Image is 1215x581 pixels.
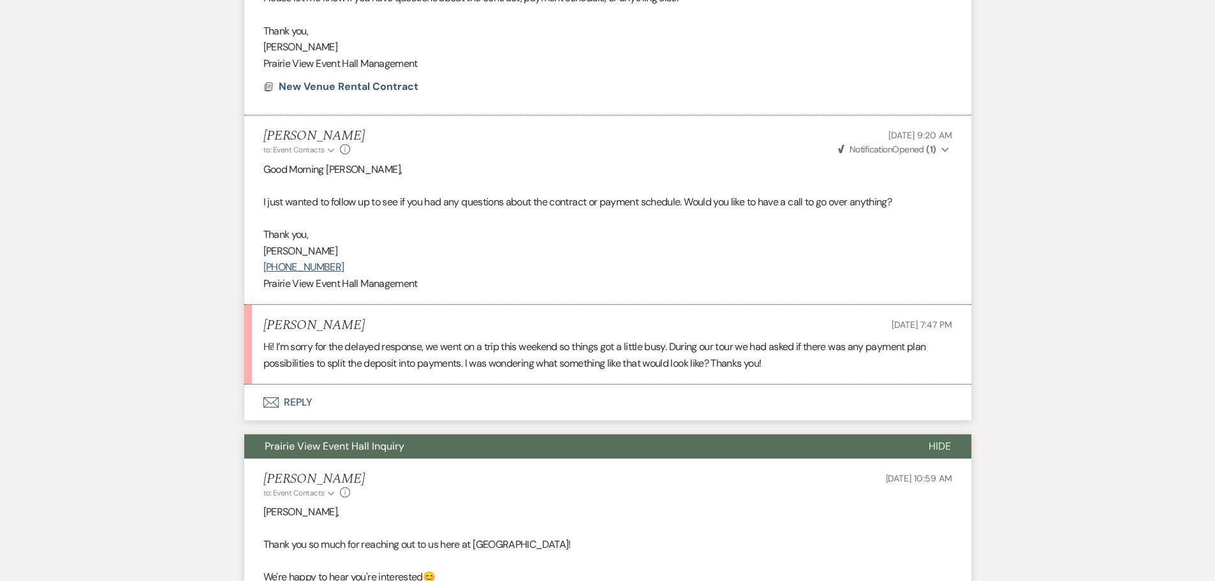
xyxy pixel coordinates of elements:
span: Prairie View Event Hall Management [263,277,418,290]
span: [DATE] 9:20 AM [888,129,952,141]
span: Thank you so much for reaching out to us here at [GEOGRAPHIC_DATA]! [263,538,571,551]
button: to: Event Contacts [263,144,337,156]
p: Hi! I’m sorry for the delayed response, we went on a trip this weekend so things got a little bus... [263,339,952,371]
p: I just wanted to follow up to see if you had any questions about the contract or payment schedule... [263,194,952,210]
button: to: Event Contacts [263,487,337,499]
span: Prairie View Event Hall Inquiry [265,439,404,453]
span: New Venue Rental Contract [279,80,418,93]
button: Prairie View Event Hall Inquiry [244,434,908,459]
span: Opened [838,143,936,155]
button: Reply [244,385,971,420]
p: Good Morning [PERSON_NAME], [263,161,952,178]
span: [PERSON_NAME] [263,40,338,54]
p: [PERSON_NAME] [263,243,952,260]
p: [PERSON_NAME], [263,504,952,520]
strong: ( 1 ) [926,143,936,155]
p: Thank you, [263,226,952,243]
button: Hide [908,434,971,459]
span: [DATE] 10:59 AM [886,473,952,484]
h5: [PERSON_NAME] [263,128,365,144]
button: New Venue Rental Contract [279,79,422,94]
span: Notification [850,143,892,155]
span: to: Event Contacts [263,145,325,155]
button: NotificationOpened (1) [836,143,952,156]
span: [DATE] 7:47 PM [892,319,952,330]
h5: [PERSON_NAME] [263,471,365,487]
h5: [PERSON_NAME] [263,318,365,334]
span: to: Event Contacts [263,488,325,498]
span: Hide [929,439,951,453]
span: Thank you, [263,24,309,38]
a: [PHONE_NUMBER] [263,260,344,274]
p: Prairie View Event Hall Management [263,55,952,72]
